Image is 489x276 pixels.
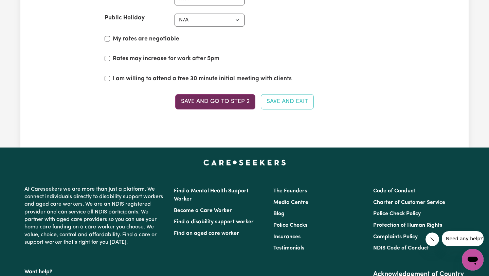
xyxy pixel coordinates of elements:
a: Become a Care Worker [174,208,232,213]
a: Police Check Policy [373,211,421,217]
button: Save and Exit [261,94,314,109]
label: I am willing to attend a free 30 minute initial meeting with clients [113,74,292,83]
a: Find a disability support worker [174,219,254,225]
a: Find an aged care worker [174,231,239,236]
iframe: Close message [425,232,439,246]
a: Insurances [273,234,301,240]
a: Code of Conduct [373,188,415,194]
a: Media Centre [273,200,308,205]
label: Public Holiday [105,14,145,22]
p: Want help? [24,265,166,276]
a: The Founders [273,188,307,194]
a: Blog [273,211,285,217]
a: Testimonials [273,245,304,251]
iframe: Message from company [442,231,484,246]
button: Save and go to Step 2 [175,94,255,109]
label: Rates may increase for work after 5pm [113,54,219,63]
a: Police Checks [273,223,307,228]
a: Find a Mental Health Support Worker [174,188,249,202]
a: Complaints Policy [373,234,418,240]
a: Charter of Customer Service [373,200,445,205]
label: My rates are negotiable [113,35,179,44]
p: At Careseekers we are more than just a platform. We connect individuals directly to disability su... [24,183,166,249]
a: Protection of Human Rights [373,223,442,228]
a: Careseekers home page [203,160,286,165]
iframe: Button to launch messaging window [462,249,484,271]
a: NDIS Code of Conduct [373,245,429,251]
